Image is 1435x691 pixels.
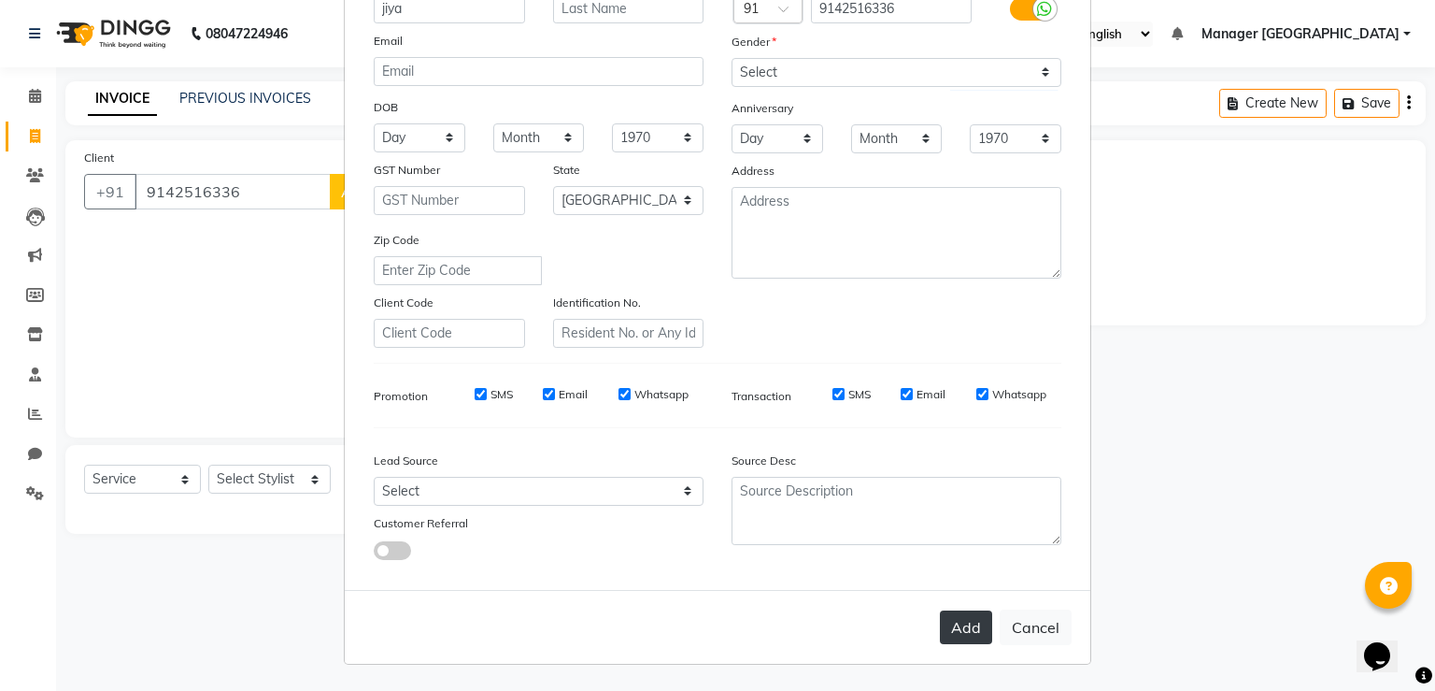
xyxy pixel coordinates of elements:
input: Client Code [374,319,525,348]
label: GST Number [374,162,440,179]
iframe: chat widget [1357,616,1416,672]
label: Email [916,386,945,403]
label: Zip Code [374,232,419,249]
input: GST Number [374,186,525,215]
button: Add [940,611,992,644]
label: Identification No. [553,295,641,311]
label: Customer Referral [374,515,468,532]
input: Enter Zip Code [374,256,542,285]
label: DOB [374,99,398,116]
label: Gender [732,34,776,50]
label: SMS [490,386,513,403]
label: Transaction [732,388,791,405]
button: Cancel [1000,610,1072,645]
input: Email [374,57,703,86]
label: Lead Source [374,453,438,469]
label: Promotion [374,388,428,405]
label: SMS [848,386,871,403]
label: Email [559,386,588,403]
label: Anniversary [732,100,793,117]
label: Address [732,163,774,180]
label: Client Code [374,295,433,311]
label: Source Desc [732,453,796,469]
label: Email [374,33,403,50]
label: Whatsapp [992,386,1046,403]
label: State [553,162,580,179]
label: Whatsapp [634,386,689,403]
input: Resident No. or Any Id [553,319,704,348]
